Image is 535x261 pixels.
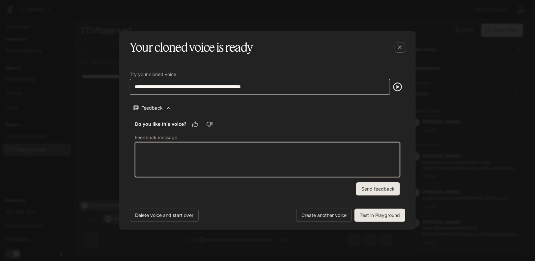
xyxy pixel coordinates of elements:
[135,121,186,127] h6: Do you like this voice?
[354,209,405,222] button: Test in Playground
[130,209,199,222] button: Delete voice and start over
[296,209,352,222] button: Create another voice
[135,135,177,140] p: Feedback message
[130,39,253,56] h5: Your cloned voice is ready
[130,72,176,77] p: Try your cloned voice
[356,182,400,196] button: Send feedback
[130,103,175,114] button: Feedback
